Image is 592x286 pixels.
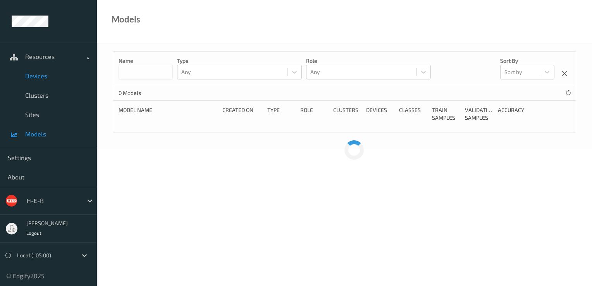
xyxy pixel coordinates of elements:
[119,106,217,122] div: Model Name
[366,106,394,122] div: devices
[465,106,492,122] div: Validation Samples
[222,106,262,122] div: Created On
[177,57,302,65] p: Type
[498,106,525,122] div: Accuracy
[119,57,173,65] p: Name
[432,106,459,122] div: Train Samples
[333,106,361,122] div: clusters
[112,16,140,23] div: Models
[267,106,295,122] div: Type
[399,106,427,122] div: Classes
[500,57,554,65] p: Sort by
[119,89,177,97] p: 0 Models
[306,57,431,65] p: Role
[300,106,328,122] div: Role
